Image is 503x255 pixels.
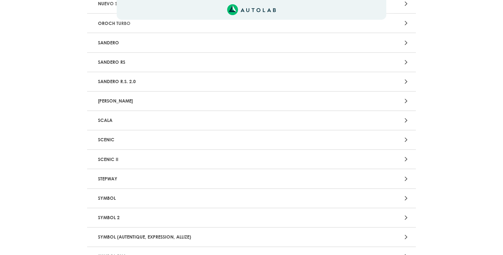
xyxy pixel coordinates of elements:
[95,114,300,127] p: SCALA
[95,153,300,165] p: SCENIC II
[95,95,300,107] p: [PERSON_NAME]
[95,134,300,146] p: SCENIC
[95,173,300,185] p: STEPWAY
[95,36,300,49] p: SANDERO
[95,192,300,204] p: SYMBOL
[95,56,300,68] p: SANDERO RS
[95,17,300,29] p: OROCH TURBO
[95,231,300,243] p: SYMBOL (AUTENTIQUE, EXPRESSION, ALLIZE)
[95,212,300,224] p: SYMBOL 2
[227,6,276,12] a: Link al sitio de autolab
[95,76,300,88] p: SANDERO R.S. 2.0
